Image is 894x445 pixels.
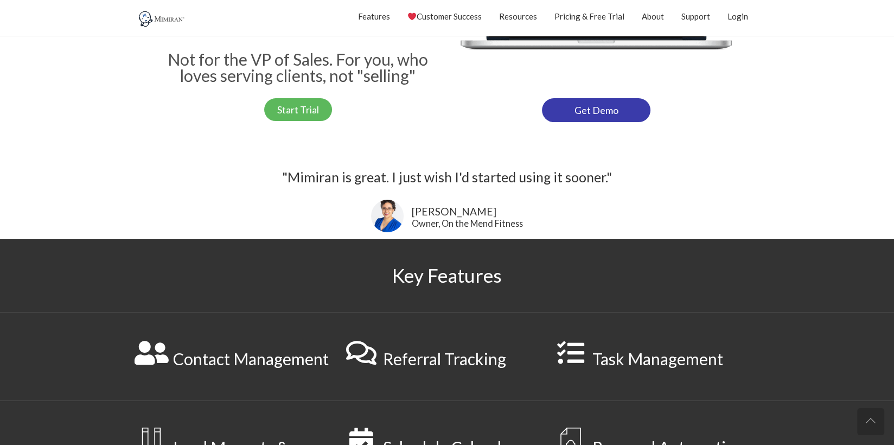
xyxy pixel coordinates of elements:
[154,51,442,84] h3: Not for the VP of Sales. For you, who loves serving clients, not "selling"
[358,3,390,30] a: Features
[138,166,756,189] div: "Mimiran is great. I just wish I'd started using it sooner."
[277,105,319,115] span: Start Trial
[681,3,710,30] a: Support
[554,3,624,30] a: Pricing & Free Trial
[412,204,523,220] div: [PERSON_NAME]
[264,98,332,121] a: Start Trial
[407,3,482,30] a: Customer Success
[173,349,329,368] a: Contact Management
[642,3,664,30] a: About
[499,3,537,30] a: Resources
[408,12,416,21] img: ❤️
[412,219,523,228] div: Owner, On the Mend Fitness
[138,11,187,27] img: Mimiran CRM
[727,3,748,30] a: Login
[138,266,756,285] h2: Key Features
[592,349,723,368] a: Task Management
[542,98,650,122] a: Get Demo
[371,200,404,232] img: Lisa Snow-- On the Mend Fitness
[383,349,506,368] a: Referral Tracking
